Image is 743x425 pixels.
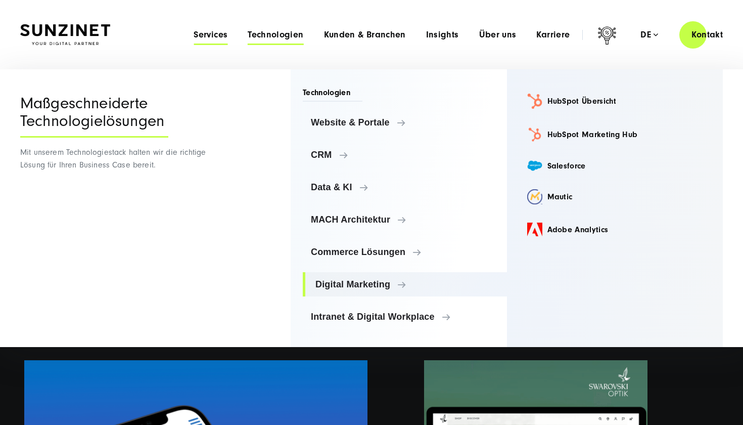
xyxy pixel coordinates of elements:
[640,30,658,40] div: de
[303,110,507,135] a: Website & Portale
[519,120,711,149] a: HubSpot Marketing Hub
[248,30,303,40] a: Technologien
[194,30,227,40] a: Services
[519,216,711,243] a: Adobe Analytics
[311,215,499,225] span: MACH Architektur
[311,150,499,160] span: CRM
[519,153,711,178] a: Salesforce
[20,146,210,172] p: Mit unserem Technologiestack halten wir die richtige Lösung für Ihren Business Case bereit.
[324,30,406,40] a: Kunden & Branchen
[20,95,168,138] div: Maßgeschneiderte Technologielösungen
[303,305,507,329] a: Intranet & Digital Workplace
[426,30,459,40] a: Insights
[311,117,499,127] span: Website & Portale
[311,312,499,322] span: Intranet & Digital Workplace
[519,87,711,116] a: HubSpot Übersicht
[303,143,507,167] a: CRM
[303,175,507,199] a: Data & KI
[303,240,507,264] a: Commerce Lösungen
[311,182,499,192] span: Data & KI
[479,30,517,40] a: Über uns
[679,20,735,49] a: Kontakt
[303,87,362,102] span: Technologien
[519,182,711,211] a: Mautic
[536,30,570,40] a: Karriere
[303,272,507,296] a: Digital Marketing
[20,24,110,46] img: SUNZINET Full Service Digital Agentur
[303,207,507,232] a: MACH Architektur
[311,247,499,257] span: Commerce Lösungen
[315,279,499,289] span: Digital Marketing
